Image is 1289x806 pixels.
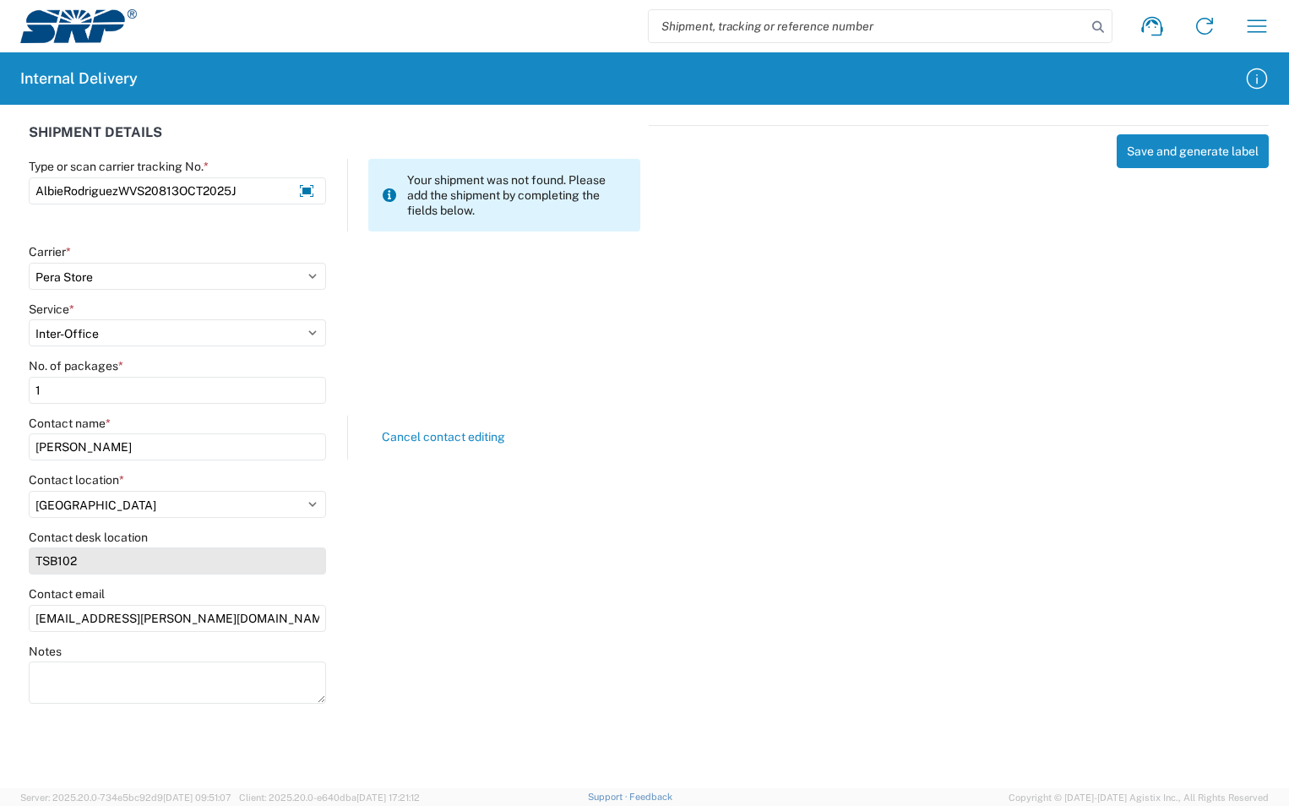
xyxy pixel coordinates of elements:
label: Carrier [29,244,71,259]
img: srp [20,9,137,43]
a: Support [588,792,630,802]
label: Service [29,302,74,317]
label: Contact name [29,416,111,431]
span: Client: 2025.20.0-e640dba [239,792,420,803]
button: Save and generate label [1117,134,1269,168]
h2: Internal Delivery [20,68,138,89]
label: No. of packages [29,358,123,373]
label: Contact location [29,472,124,487]
span: Your shipment was not found. Please add the shipment by completing the fields below. [407,172,628,218]
span: Copyright © [DATE]-[DATE] Agistix Inc., All Rights Reserved [1009,790,1269,805]
span: [DATE] 09:51:07 [163,792,231,803]
span: Server: 2025.20.0-734e5bc92d9 [20,792,231,803]
label: Contact desk location [29,530,148,545]
span: [DATE] 17:21:12 [356,792,420,803]
label: Contact email [29,586,105,602]
label: Notes [29,644,62,659]
input: Shipment, tracking or reference number [649,10,1086,42]
label: Type or scan carrier tracking No. [29,159,209,174]
div: SHIPMENT DETAILS [29,125,640,159]
a: Feedback [629,792,672,802]
button: Cancel contact editing [368,422,519,452]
